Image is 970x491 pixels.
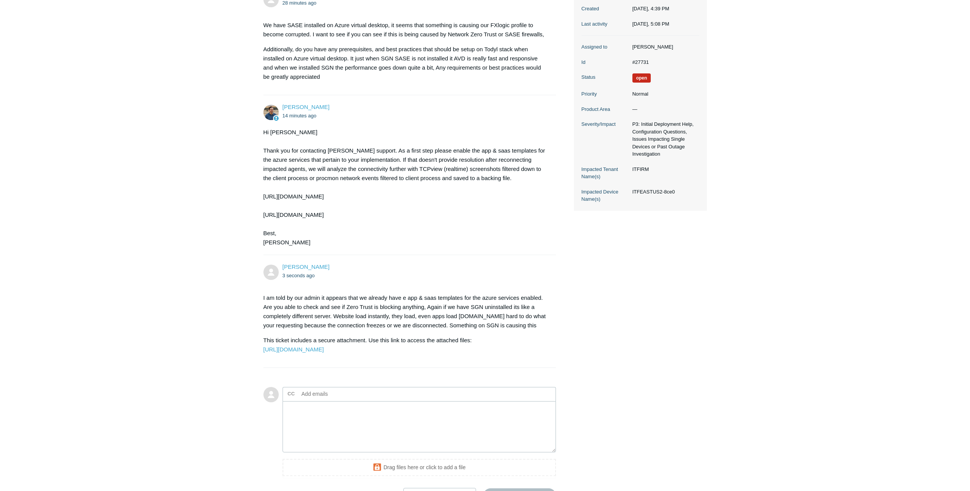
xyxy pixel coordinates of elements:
span: Andrew Schiff [283,263,330,270]
time: 08/27/2025, 16:53 [283,113,317,119]
dd: #27731 [629,59,699,66]
dd: [PERSON_NAME] [629,43,699,51]
p: This ticket includes a secure attachment. Use this link to access the attached files: [263,336,549,354]
dt: Product Area [582,106,629,113]
time: 08/27/2025, 17:08 [283,273,315,278]
dt: Impacted Tenant Name(s) [582,166,629,180]
dd: ITFEASTUS2-8ce0 [629,188,699,196]
dd: ITFIRM [629,166,699,173]
a: [URL][DOMAIN_NAME] [263,346,324,353]
dt: Id [582,59,629,66]
label: CC [288,388,295,400]
a: [PERSON_NAME] [283,263,330,270]
dt: Status [582,73,629,81]
dd: — [629,106,699,113]
time: 08/27/2025, 16:39 [632,6,669,11]
dd: Normal [629,90,699,98]
textarea: Add your reply [283,401,556,453]
dt: Created [582,5,629,13]
p: We have SASE installed on Azure virtual desktop, it seems that something is causing our FXlogic p... [263,21,549,39]
input: Add emails [299,388,381,400]
time: 08/27/2025, 17:08 [632,21,669,27]
p: I am told by our admin it appears that we already have e app & saas templates for the azure servi... [263,293,549,330]
dt: Assigned to [582,43,629,51]
a: [PERSON_NAME] [283,104,330,110]
dt: Last activity [582,20,629,28]
dt: Priority [582,90,629,98]
p: Additionally, do you have any prerequisites, and best practices that should be setup on Todyl sta... [263,45,549,81]
dd: P3: Initial Deployment Help, Configuration Questions, Issues Impacting Single Devices or Past Out... [629,120,699,158]
span: Spencer Grissom [283,104,330,110]
span: We are working on a response for you [632,73,651,83]
dt: Severity/Impact [582,120,629,128]
div: Hi [PERSON_NAME] Thank you for contacting [PERSON_NAME] support. As a first step please enable th... [263,128,549,247]
dt: Impacted Device Name(s) [582,188,629,203]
